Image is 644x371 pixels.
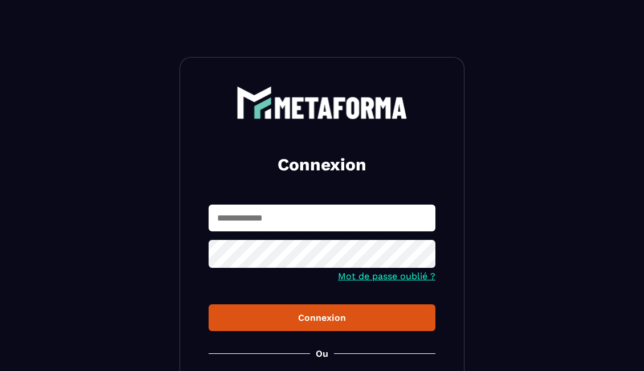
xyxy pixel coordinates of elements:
[338,271,435,282] a: Mot de passe oublié ?
[218,312,426,323] div: Connexion
[209,86,435,119] a: logo
[237,86,407,119] img: logo
[209,304,435,331] button: Connexion
[316,348,328,359] p: Ou
[222,153,422,176] h2: Connexion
